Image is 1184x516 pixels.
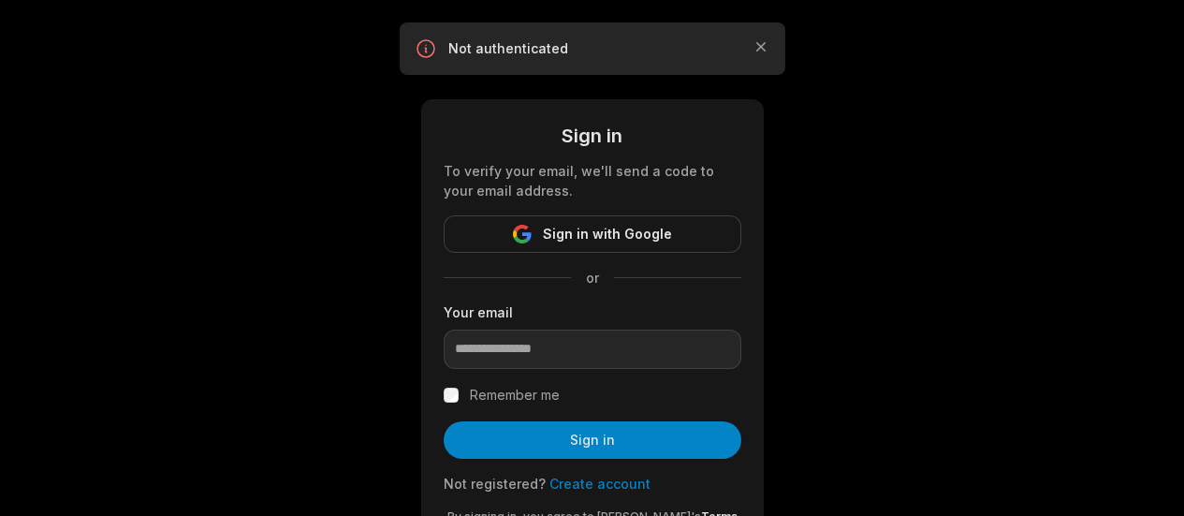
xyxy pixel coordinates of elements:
[448,39,737,58] p: Not authenticated
[444,215,741,253] button: Sign in with Google
[444,161,741,200] div: To verify your email, we'll send a code to your email address.
[444,476,546,492] span: Not registered?
[444,302,741,322] label: Your email
[549,476,650,492] a: Create account
[444,122,741,150] div: Sign in
[470,384,560,406] label: Remember me
[543,223,672,245] span: Sign in with Google
[571,268,614,287] span: or
[444,421,741,459] button: Sign in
